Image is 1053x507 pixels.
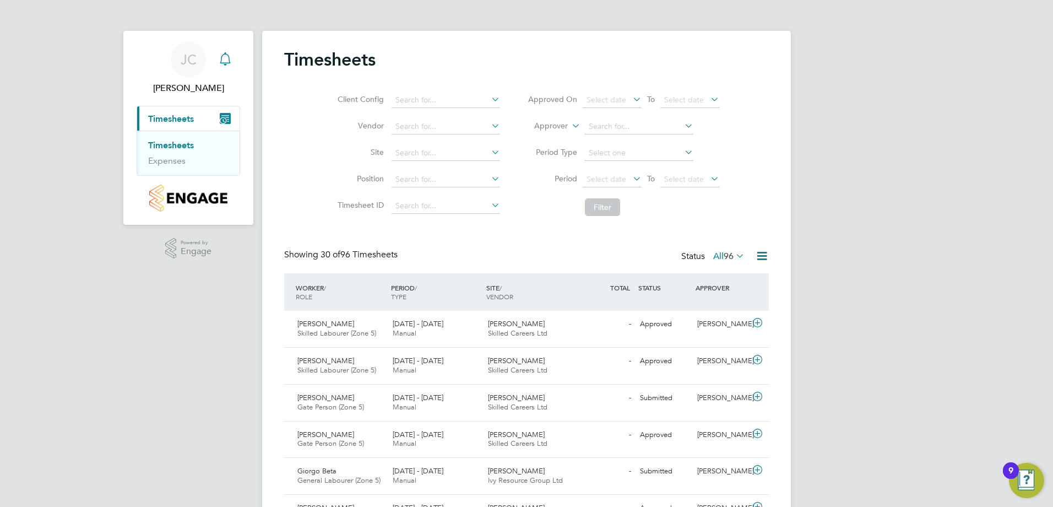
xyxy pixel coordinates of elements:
[488,319,545,328] span: [PERSON_NAME]
[148,155,186,166] a: Expenses
[488,476,563,485] span: Ivy Resource Group Ltd
[297,365,376,375] span: Skilled Labourer (Zone 5)
[488,402,547,412] span: Skilled Careers Ltd
[488,430,545,439] span: [PERSON_NAME]
[486,292,513,301] span: VENDOR
[137,185,240,212] a: Go to home page
[528,94,577,104] label: Approved On
[713,251,745,262] label: All
[393,466,443,476] span: [DATE] - [DATE]
[585,119,693,134] input: Search for...
[393,319,443,328] span: [DATE] - [DATE]
[724,251,734,262] span: 96
[388,278,484,306] div: PERIOD
[297,319,354,328] span: [PERSON_NAME]
[636,426,693,444] div: Approved
[137,131,240,175] div: Timesheets
[284,48,376,71] h2: Timesheets
[693,278,750,298] div: APPROVER
[321,249,398,260] span: 96 Timesheets
[392,93,500,108] input: Search for...
[181,247,211,256] span: Engage
[297,328,376,338] span: Skilled Labourer (Zone 5)
[393,356,443,365] span: [DATE] - [DATE]
[334,121,384,131] label: Vendor
[664,95,704,105] span: Select date
[297,476,381,485] span: General Labourer (Zone 5)
[297,356,354,365] span: [PERSON_NAME]
[693,389,750,407] div: [PERSON_NAME]
[644,92,658,106] span: To
[528,147,577,157] label: Period Type
[297,393,354,402] span: [PERSON_NAME]
[1008,471,1013,485] div: 9
[488,365,547,375] span: Skilled Careers Ltd
[297,439,364,448] span: Gate Person (Zone 5)
[578,462,636,481] div: -
[578,315,636,333] div: -
[488,356,545,365] span: [PERSON_NAME]
[123,31,253,225] nav: Main navigation
[393,393,443,402] span: [DATE] - [DATE]
[165,238,212,259] a: Powered byEngage
[488,439,547,448] span: Skilled Careers Ltd
[334,94,384,104] label: Client Config
[392,198,500,214] input: Search for...
[610,283,630,292] span: TOTAL
[393,328,416,338] span: Manual
[644,171,658,186] span: To
[324,283,326,292] span: /
[148,140,194,150] a: Timesheets
[693,352,750,370] div: [PERSON_NAME]
[636,462,693,481] div: Submitted
[148,114,194,124] span: Timesheets
[181,238,211,247] span: Powered by
[393,365,416,375] span: Manual
[693,462,750,481] div: [PERSON_NAME]
[137,82,240,95] span: John Cousins
[296,292,312,301] span: ROLE
[137,106,240,131] button: Timesheets
[334,174,384,184] label: Position
[415,283,417,292] span: /
[636,315,693,333] div: Approved
[636,278,693,298] div: STATUS
[393,439,416,448] span: Manual
[181,52,197,67] span: JC
[334,147,384,157] label: Site
[587,95,626,105] span: Select date
[484,278,579,306] div: SITE
[636,352,693,370] div: Approved
[500,283,502,292] span: /
[587,174,626,184] span: Select date
[585,198,620,216] button: Filter
[334,200,384,210] label: Timesheet ID
[664,174,704,184] span: Select date
[297,430,354,439] span: [PERSON_NAME]
[528,174,577,184] label: Period
[321,249,340,260] span: 30 of
[149,185,227,212] img: countryside-properties-logo-retina.png
[693,426,750,444] div: [PERSON_NAME]
[578,352,636,370] div: -
[293,278,388,306] div: WORKER
[393,430,443,439] span: [DATE] - [DATE]
[393,476,416,485] span: Manual
[681,249,747,265] div: Status
[1009,463,1044,498] button: Open Resource Center, 9 new notifications
[488,328,547,338] span: Skilled Careers Ltd
[392,119,500,134] input: Search for...
[693,315,750,333] div: [PERSON_NAME]
[488,466,545,476] span: [PERSON_NAME]
[578,389,636,407] div: -
[392,145,500,161] input: Search for...
[284,249,400,261] div: Showing
[585,145,693,161] input: Select one
[488,393,545,402] span: [PERSON_NAME]
[137,42,240,95] a: JC[PERSON_NAME]
[392,172,500,187] input: Search for...
[578,426,636,444] div: -
[393,402,416,412] span: Manual
[518,121,568,132] label: Approver
[391,292,406,301] span: TYPE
